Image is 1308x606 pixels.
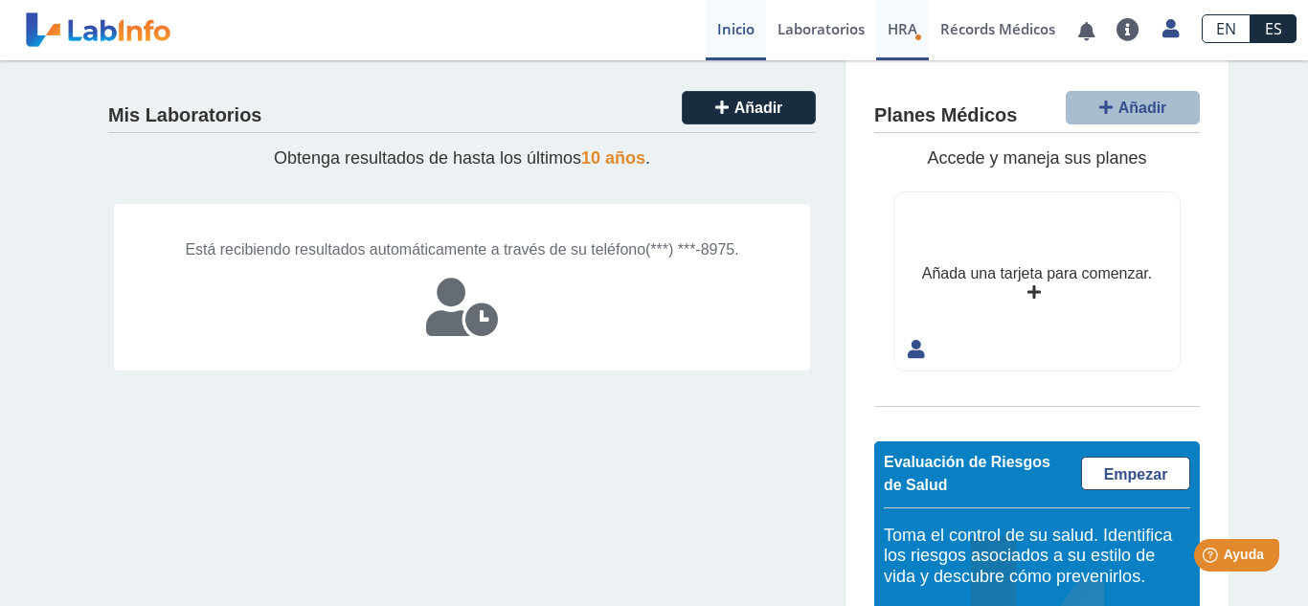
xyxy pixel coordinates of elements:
[1202,14,1251,43] a: EN
[682,91,816,124] button: Añadir
[884,454,1050,493] span: Evaluación de Riesgos de Salud
[185,241,645,258] span: Está recibiendo resultados automáticamente a través de su teléfono
[1251,14,1297,43] a: ES
[581,148,645,168] span: 10 años
[1066,91,1200,124] button: Añadir
[922,262,1152,285] div: Añada una tarjeta para comenzar.
[1081,457,1190,490] a: Empezar
[108,104,261,127] h4: Mis Laboratorios
[274,148,650,168] span: Obtenga resultados de hasta los últimos .
[884,526,1190,588] h5: Toma el control de su salud. Identifica los riesgos asociados a su estilo de vida y descubre cómo...
[888,19,917,38] span: HRA
[1104,466,1168,483] span: Empezar
[874,104,1017,127] h4: Planes Médicos
[734,100,783,116] span: Añadir
[927,148,1146,168] span: Accede y maneja sus planes
[1138,531,1287,585] iframe: Help widget launcher
[1118,100,1167,116] span: Añadir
